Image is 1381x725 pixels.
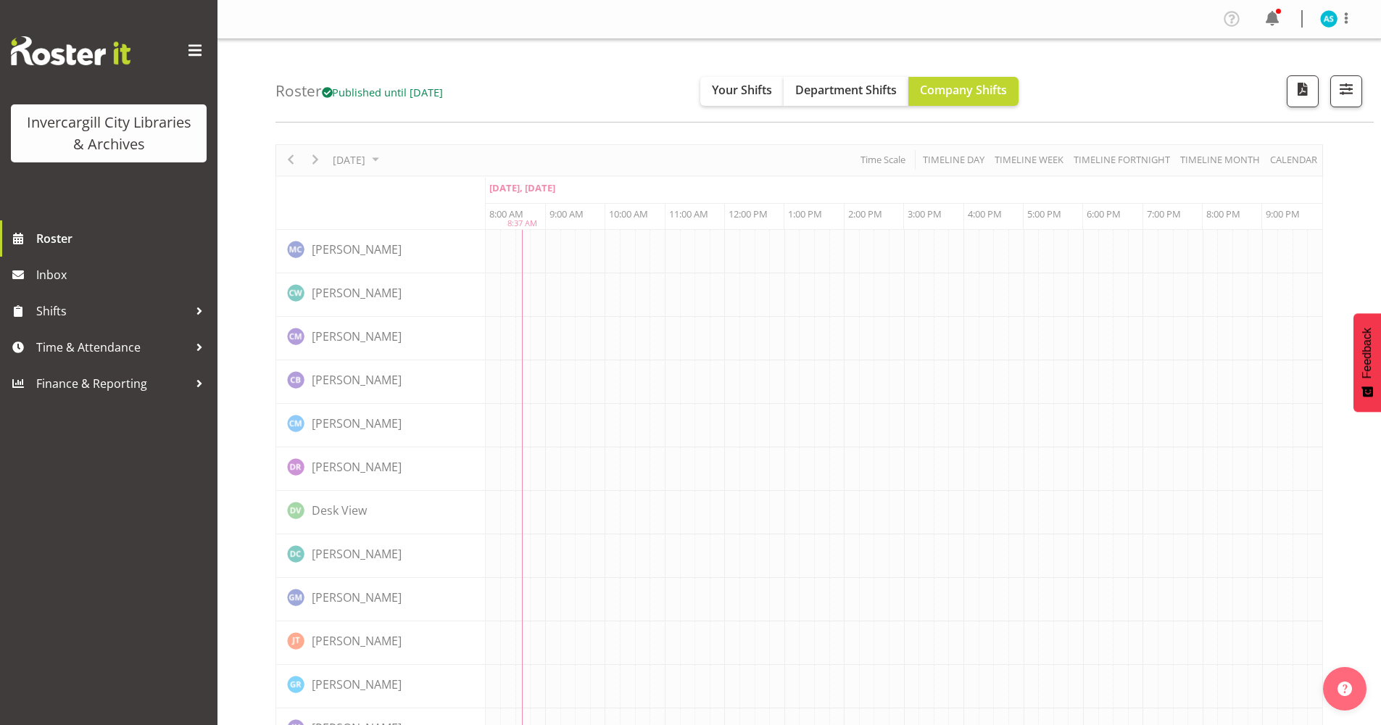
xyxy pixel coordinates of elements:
img: help-xxl-2.png [1338,681,1352,696]
button: Department Shifts [784,77,908,106]
button: Your Shifts [700,77,784,106]
span: Published until [DATE] [322,85,444,99]
span: Your Shifts [712,82,772,98]
span: Company Shifts [920,82,1007,98]
span: Inbox [36,264,210,286]
button: Company Shifts [908,77,1019,106]
span: Finance & Reporting [36,373,188,394]
span: Shifts [36,300,188,322]
img: amanda-stenton11678.jpg [1320,10,1338,28]
span: Roster [36,228,210,249]
button: Feedback - Show survey [1353,313,1381,412]
span: Time & Attendance [36,336,188,358]
img: Rosterit website logo [11,36,130,65]
div: Invercargill City Libraries & Archives [25,112,192,155]
span: Department Shifts [795,82,897,98]
h4: Roster [275,83,444,99]
button: Download a PDF of the roster for the current day [1287,75,1319,107]
span: Feedback [1361,328,1374,378]
button: Filter Shifts [1330,75,1362,107]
